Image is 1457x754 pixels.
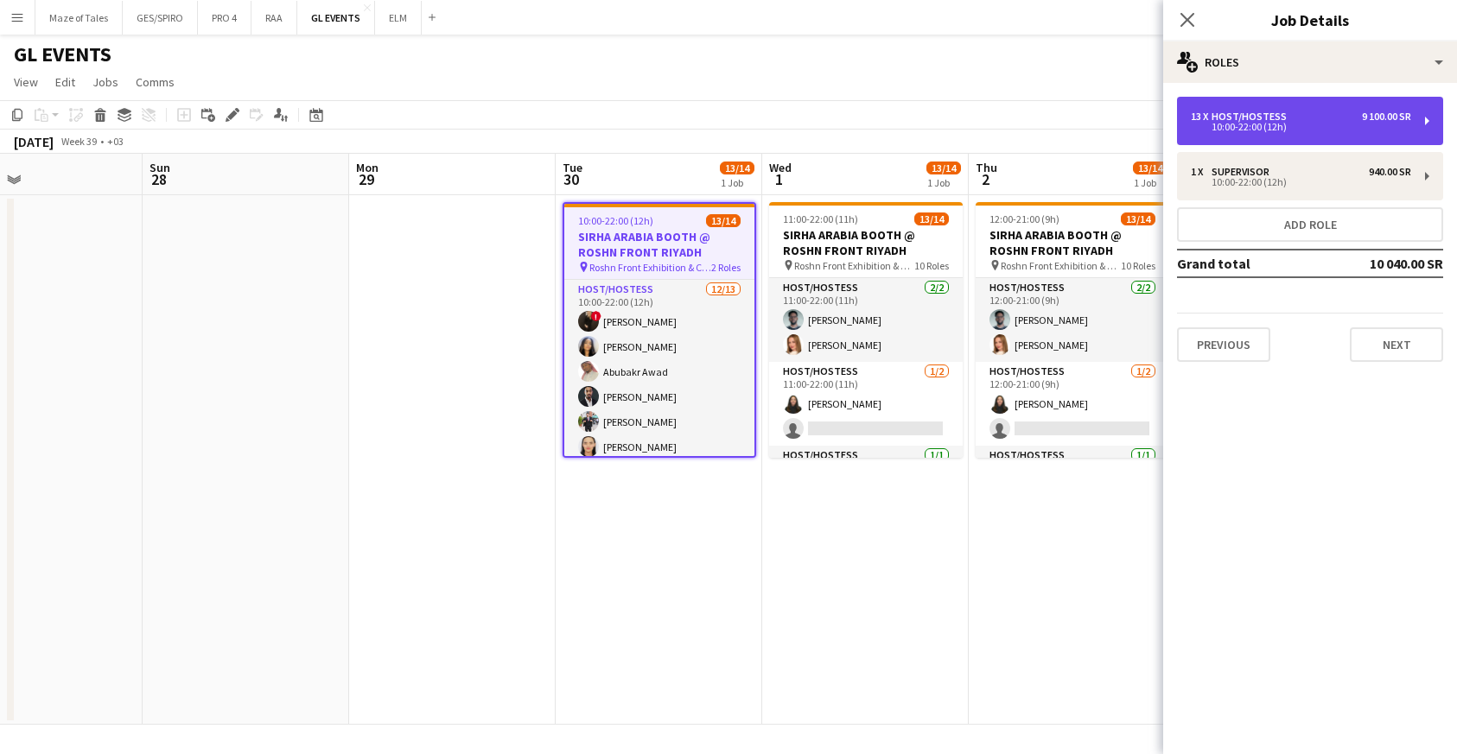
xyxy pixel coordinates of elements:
span: 13/14 [1133,162,1168,174]
span: 30 [560,169,582,189]
span: 13/14 [720,162,754,174]
div: Roles [1163,41,1457,83]
app-job-card: 10:00-22:00 (12h)13/14SIRHA ARABIA BOOTH @ ROSHN FRONT RIYADH Roshn Front Exhibition & Conference... [563,202,756,458]
app-card-role: Host/Hostess2/211:00-22:00 (11h)[PERSON_NAME][PERSON_NAME] [769,278,963,362]
app-card-role: Host/Hostess12/1310:00-22:00 (12h)![PERSON_NAME][PERSON_NAME]Abubakr Awad[PERSON_NAME][PERSON_NAM... [564,280,754,639]
span: ! [591,311,601,321]
div: 10:00-22:00 (12h) [1191,178,1411,187]
app-card-role: Host/Hostess2/212:00-21:00 (9h)[PERSON_NAME][PERSON_NAME] [976,278,1169,362]
span: 29 [353,169,379,189]
a: View [7,71,45,93]
app-card-role: Host/Hostess1/1 [769,446,963,504]
div: 13 x [1191,111,1212,123]
span: 12:00-21:00 (9h) [989,212,1059,225]
span: View [14,74,38,90]
button: Next [1350,327,1443,362]
app-card-role: Host/Hostess1/1 [976,446,1169,504]
h3: SIRHA ARABIA BOOTH @ ROSHN FRONT RIYADH [769,227,963,258]
button: RAA [251,1,297,35]
app-job-card: 11:00-22:00 (11h)13/14SIRHA ARABIA BOOTH @ ROSHN FRONT RIYADH Roshn Front Exhibition & Conference... [769,202,963,458]
span: 28 [147,169,170,189]
td: Grand total [1177,250,1334,277]
span: Comms [136,74,175,90]
app-job-card: 12:00-21:00 (9h)13/14SIRHA ARABIA BOOTH @ ROSHN FRONT RIYADH Roshn Front Exhibition & Conference ... [976,202,1169,458]
button: GES/SPIRO [123,1,198,35]
span: 1 [767,169,792,189]
span: 13/14 [926,162,961,174]
div: 1 Job [1134,176,1167,189]
div: 940.00 SR [1369,166,1411,178]
button: Previous [1177,327,1270,362]
div: Supervisor [1212,166,1276,178]
td: 10 040.00 SR [1334,250,1443,277]
span: Sun [150,160,170,175]
a: Jobs [86,71,125,93]
h3: Job Details [1163,9,1457,31]
span: Roshn Front Exhibition & Conference Center - [GEOGRAPHIC_DATA] [589,261,711,274]
div: 9 100.00 SR [1362,111,1411,123]
div: 1 x [1191,166,1212,178]
span: Tue [563,160,582,175]
span: Wed [769,160,792,175]
span: 10 Roles [914,259,949,272]
button: PRO 4 [198,1,251,35]
app-card-role: Host/Hostess1/212:00-21:00 (9h)[PERSON_NAME] [976,362,1169,446]
button: ELM [375,1,422,35]
span: 13/14 [706,214,741,227]
div: Host/Hostess [1212,111,1294,123]
span: Edit [55,74,75,90]
h1: GL EVENTS [14,41,111,67]
span: Roshn Front Exhibition & Conference Center - [GEOGRAPHIC_DATA] [1001,259,1121,272]
span: 10:00-22:00 (12h) [578,214,653,227]
h3: SIRHA ARABIA BOOTH @ ROSHN FRONT RIYADH [564,229,754,260]
a: Comms [129,71,181,93]
button: Add role [1177,207,1443,242]
h3: SIRHA ARABIA BOOTH @ ROSHN FRONT RIYADH [976,227,1169,258]
span: 13/14 [1121,212,1155,225]
div: 1 Job [927,176,960,189]
span: Jobs [92,74,118,90]
div: 10:00-22:00 (12h) [1191,123,1411,131]
span: 11:00-22:00 (11h) [783,212,858,225]
span: 2 [973,169,997,189]
div: [DATE] [14,133,54,150]
span: 13/14 [914,212,949,225]
span: 2 Roles [711,261,741,274]
div: +03 [107,135,124,148]
span: Week 39 [57,135,100,148]
span: Mon [356,160,379,175]
button: GL EVENTS [297,1,375,35]
a: Edit [48,71,82,93]
button: Maze of Tales [35,1,123,35]
app-card-role: Host/Hostess1/211:00-22:00 (11h)[PERSON_NAME] [769,362,963,446]
div: 1 Job [721,176,754,189]
span: 10 Roles [1121,259,1155,272]
span: Thu [976,160,997,175]
span: Roshn Front Exhibition & Conference Center - [GEOGRAPHIC_DATA] [794,259,914,272]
